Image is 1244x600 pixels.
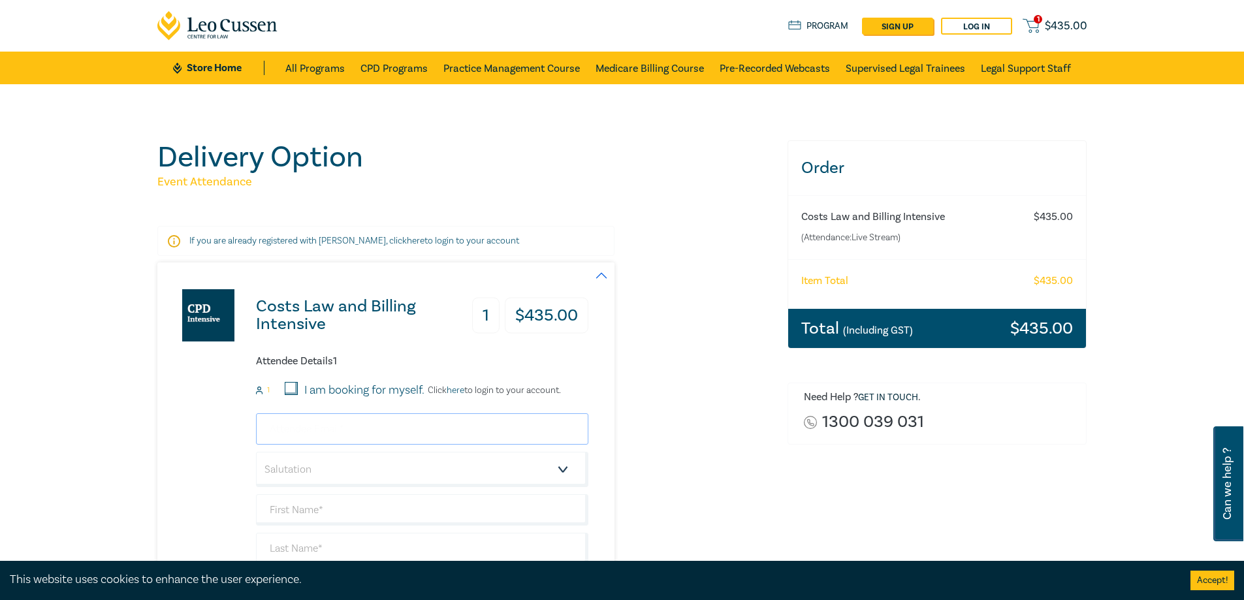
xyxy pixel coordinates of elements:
[256,298,471,333] h3: Costs Law and Billing Intensive
[1010,320,1073,337] h3: $ 435.00
[157,174,772,190] h5: Event Attendance
[256,355,588,368] h6: Attendee Details 1
[256,494,588,526] input: First Name*
[256,413,588,445] input: Attendee Email*
[822,413,924,431] a: 1300 039 031
[157,140,772,174] h1: Delivery Option
[407,235,424,247] a: here
[858,392,918,403] a: Get in touch
[801,275,848,287] h6: Item Total
[424,385,561,396] p: Click to login to your account.
[596,52,704,84] a: Medicare Billing Course
[10,571,1171,588] div: This website uses cookies to enhance the user experience.
[788,141,1087,195] h3: Order
[447,385,464,396] a: here
[843,324,913,337] small: (Including GST)
[505,298,588,334] h3: $ 435.00
[801,211,1021,223] h6: Costs Law and Billing Intensive
[804,391,1077,404] h6: Need Help ? .
[189,234,582,247] p: If you are already registered with [PERSON_NAME], click to login to your account
[1190,571,1234,590] button: Accept cookies
[1034,211,1073,223] h6: $ 435.00
[862,18,933,35] a: sign up
[801,231,1021,244] small: (Attendance: Live Stream )
[720,52,830,84] a: Pre-Recorded Webcasts
[443,52,580,84] a: Practice Management Course
[788,19,849,33] a: Program
[801,320,913,337] h3: Total
[846,52,965,84] a: Supervised Legal Trainees
[173,61,264,75] a: Store Home
[1034,15,1042,24] span: 1
[360,52,428,84] a: CPD Programs
[267,386,270,395] small: 1
[256,533,588,564] input: Last Name*
[285,52,345,84] a: All Programs
[941,18,1012,35] a: Log in
[1045,19,1087,33] span: $ 435.00
[182,289,234,341] img: Costs Law and Billing Intensive
[304,382,424,399] label: I am booking for myself.
[1221,434,1234,533] span: Can we help ?
[472,298,500,334] h3: 1
[981,52,1071,84] a: Legal Support Staff
[1034,275,1073,287] h6: $ 435.00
